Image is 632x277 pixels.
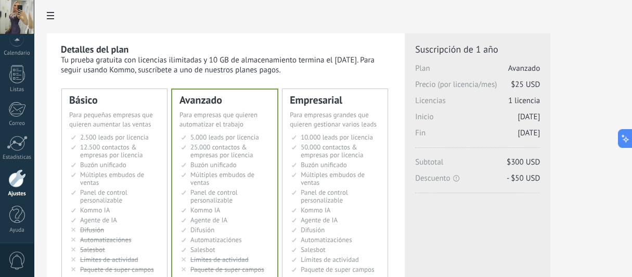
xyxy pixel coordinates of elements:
[179,110,257,129] span: Para empresas que quieren automatizar el trabajo
[80,265,154,274] span: Paquete de super campos
[80,245,105,254] span: Salesbot
[80,133,149,142] span: 2.500 leads por licencia
[80,225,104,234] span: Difusión
[301,143,363,159] span: 50.000 contactos & empresas por licencia
[415,96,540,112] span: Licencias
[301,206,330,215] span: Kommo IA
[2,120,32,127] div: Correo
[190,143,253,159] span: 25.000 contactos & empresas por licencia
[190,255,249,264] span: Límites de actividad
[2,86,32,93] div: Listas
[507,157,540,167] span: $300 USD
[80,143,143,159] span: 12.500 contactos & empresas por licencia
[301,235,352,244] span: Automatizaciónes
[69,110,153,129] span: Para pequeñas empresas que quieren aumentar las ventas
[507,173,540,183] span: - $50 USD
[518,128,540,138] span: [DATE]
[80,170,144,187] span: Múltiples embudos de ventas
[301,255,359,264] span: Límites de actividad
[190,265,264,274] span: Paquete de super campos
[80,206,110,215] span: Kommo IA
[190,170,254,187] span: Múltiples embudos de ventas
[415,80,540,96] span: Precio (por licencia/mes)
[69,95,160,105] div: Básico
[190,216,227,224] span: Agente de IA
[415,112,540,128] span: Inicio
[511,80,540,90] span: $25 USD
[301,265,375,274] span: Paquete de super campos
[508,96,540,106] span: 1 licencia
[190,160,237,169] span: Buzón unificado
[2,227,32,234] div: Ayuda
[80,216,117,224] span: Agente de IA
[415,43,540,55] span: Suscripción de 1 año
[61,43,128,55] b: Detalles del plan
[301,188,348,205] span: Panel de control personalizable
[190,206,220,215] span: Kommo IA
[301,245,326,254] span: Salesbot
[190,235,242,244] span: Automatizaciónes
[2,50,32,57] div: Calendario
[61,55,392,75] div: Tu prueba gratuita con licencias ilimitadas y 10 GB de almacenamiento termina el [DATE]. Para seg...
[301,160,347,169] span: Buzón unificado
[190,133,259,142] span: 5.000 leads por licencia
[80,188,127,205] span: Panel de control personalizable
[190,225,214,234] span: Difusión
[2,154,32,161] div: Estadísticas
[290,110,377,129] span: Para empresas grandes que quieren gestionar varios leads
[301,170,365,187] span: Múltiples embudos de ventas
[415,157,540,173] span: Subtotal
[518,112,540,122] span: [DATE]
[508,64,540,73] span: Avanzado
[301,133,373,142] span: 10.000 leads por licencia
[301,225,325,234] span: Difusión
[80,235,132,244] span: Automatizaciónes
[301,216,338,224] span: Agente de IA
[415,64,540,80] span: Plan
[190,188,238,205] span: Panel de control personalizable
[179,95,270,105] div: Avanzado
[290,95,380,105] div: Empresarial
[415,128,540,144] span: Fin
[415,173,540,183] span: Descuento
[80,255,138,264] span: Límites de actividad
[2,191,32,197] div: Ajustes
[190,245,215,254] span: Salesbot
[80,160,126,169] span: Buzón unificado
